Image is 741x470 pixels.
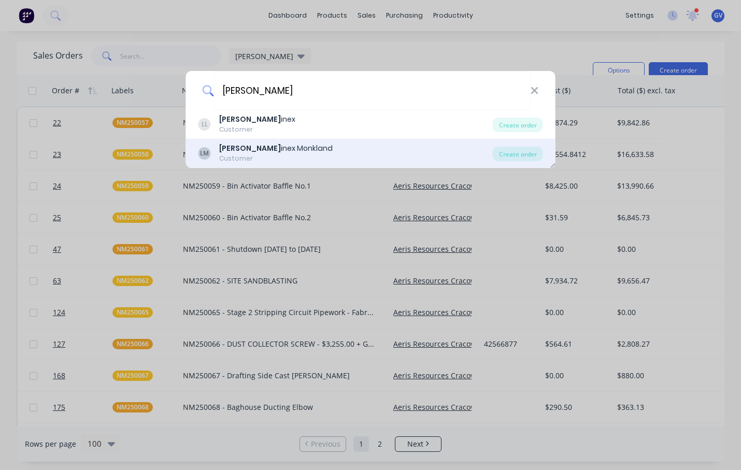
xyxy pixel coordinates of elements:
div: Create order [493,147,543,161]
div: Customer [219,154,333,163]
div: LM [198,147,211,160]
div: Create order [493,118,543,132]
input: Enter a customer name to create a new order... [213,71,530,110]
b: [PERSON_NAME] [219,114,281,124]
div: inex [219,114,295,125]
b: [PERSON_NAME] [219,143,281,153]
div: inex Monkland [219,143,333,154]
div: Customer [219,125,295,134]
div: LL [198,118,211,131]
